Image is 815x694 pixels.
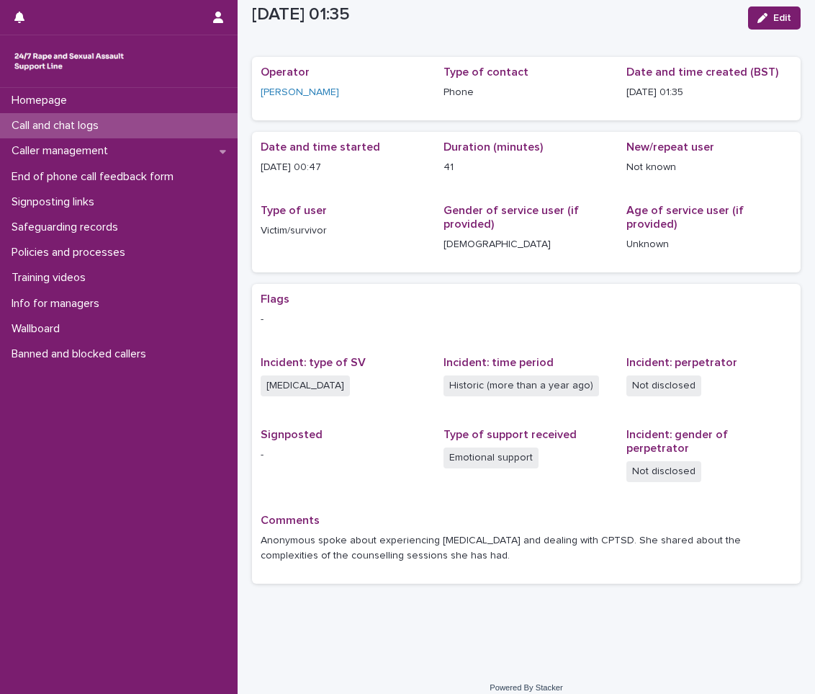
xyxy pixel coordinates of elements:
[443,357,554,368] span: Incident: time period
[261,66,310,78] span: Operator
[626,205,744,230] span: Age of service user (if provided)
[6,195,106,209] p: Signposting links
[6,246,137,259] p: Policies and processes
[6,271,97,285] p: Training videos
[626,141,714,153] span: New/repeat user
[261,85,339,100] a: [PERSON_NAME]
[6,144,120,158] p: Caller management
[252,4,737,25] p: [DATE] 01:35
[261,533,792,564] p: Anonymous spoke about experiencing [MEDICAL_DATA] and dealing with CPTSD. She shared about the co...
[490,683,562,692] a: Powered By Stacker
[443,448,539,468] span: Emotional support
[261,312,792,327] p: -
[443,429,577,440] span: Type of support received
[443,160,609,175] p: 41
[6,119,110,133] p: Call and chat logs
[748,6,801,30] button: Edit
[261,141,380,153] span: Date and time started
[626,85,792,100] p: [DATE] 01:35
[6,297,111,311] p: Info for managers
[773,13,791,23] span: Edit
[12,47,127,76] img: rhQMoQhaT3yELyF149Cw
[261,223,426,239] p: Victim/survivor
[261,357,366,368] span: Incident: type of SV
[626,160,792,175] p: Not known
[261,429,323,440] span: Signposted
[6,347,158,361] p: Banned and blocked callers
[626,429,728,454] span: Incident: gender of perpetrator
[261,448,426,463] p: -
[6,94,78,107] p: Homepage
[6,322,71,336] p: Wallboard
[626,66,778,78] span: Date and time created (BST)
[626,357,737,368] span: Incident: perpetrator
[261,375,350,396] span: [MEDICAL_DATA]
[443,237,609,252] p: [DEMOGRAPHIC_DATA]
[443,375,599,396] span: Historic (more than a year ago)
[443,141,543,153] span: Duration (minutes)
[261,160,426,175] p: [DATE] 00:47
[626,461,701,482] span: Not disclosed
[261,293,289,305] span: Flags
[443,85,609,100] p: Phone
[443,66,528,78] span: Type of contact
[626,375,701,396] span: Not disclosed
[443,205,579,230] span: Gender of service user (if provided)
[261,515,320,526] span: Comments
[6,221,130,234] p: Safeguarding records
[261,205,327,216] span: Type of user
[6,170,185,184] p: End of phone call feedback form
[626,237,792,252] p: Unknown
